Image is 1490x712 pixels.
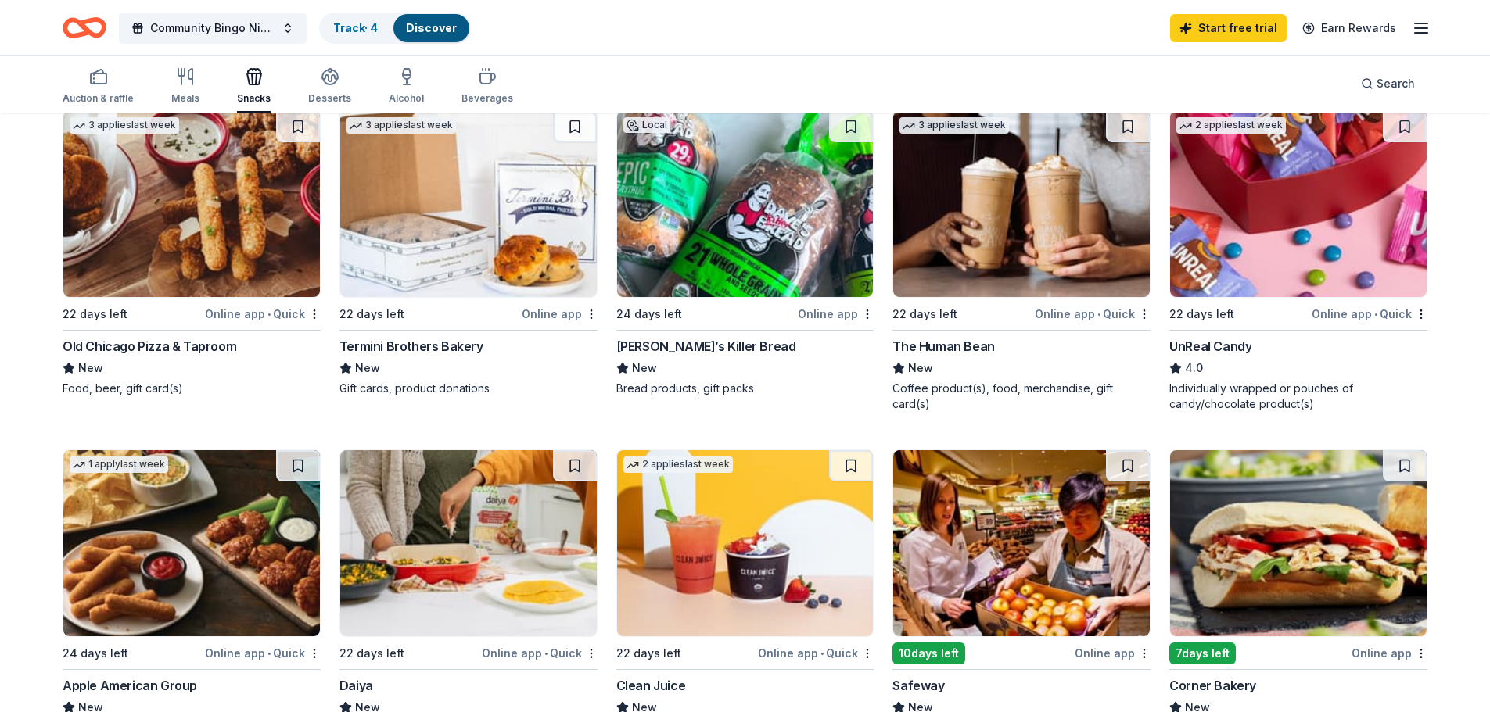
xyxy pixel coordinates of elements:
div: Termini Brothers Bakery [339,337,483,356]
div: Food, beer, gift card(s) [63,381,321,396]
div: Online app Quick [482,643,598,663]
button: Search [1348,68,1427,99]
div: 24 days left [616,305,682,324]
div: Individually wrapped or pouches of candy/chocolate product(s) [1169,381,1427,412]
div: Clean Juice [616,676,686,695]
div: 22 days left [892,305,957,324]
div: 1 apply last week [70,456,168,473]
div: Auction & raffle [63,92,134,105]
span: • [267,308,271,320]
a: Image for The Human Bean3 applieslast week22 days leftOnline app•QuickThe Human BeanNewCoffee pro... [892,110,1151,412]
span: • [1374,308,1377,320]
div: Corner Bakery [1169,676,1256,695]
span: New [78,359,103,377]
img: Image for Safeway [893,450,1150,636]
button: Beverages [461,61,513,113]
a: Image for Termini Brothers Bakery3 applieslast week22 days leftOnline appTermini Brothers BakeryN... [339,110,598,396]
span: • [544,647,548,660]
img: Image for Termini Brothers Bakery [340,111,597,297]
button: Auction & raffle [63,61,134,113]
div: 3 applies last week [899,117,1009,134]
button: Track· 4Discover [319,13,471,44]
button: Community Bingo Night [119,13,307,44]
span: New [908,359,933,377]
a: Image for Dave’s Killer BreadLocal24 days leftOnline app[PERSON_NAME]’s Killer BreadNewBread prod... [616,110,874,396]
span: Community Bingo Night [150,19,275,38]
a: Home [63,9,106,46]
div: Old Chicago Pizza & Taproom [63,337,236,356]
div: Alcohol [389,92,424,105]
div: 22 days left [339,644,404,663]
a: Image for UnReal Candy2 applieslast week22 days leftOnline app•QuickUnReal Candy4.0Individually w... [1169,110,1427,412]
div: Gift cards, product donations [339,381,598,396]
div: 22 days left [1169,305,1234,324]
div: Apple American Group [63,676,197,695]
div: Online app [1075,643,1151,663]
img: Image for Apple American Group [63,450,320,636]
div: Online app Quick [1312,304,1427,324]
span: New [632,359,657,377]
div: Daiya [339,676,373,695]
div: [PERSON_NAME]’s Killer Bread [616,337,796,356]
a: Discover [406,21,457,34]
img: Image for Old Chicago Pizza & Taproom [63,111,320,297]
div: Online app [798,304,874,324]
div: Online app Quick [205,643,321,663]
div: Bread products, gift packs [616,381,874,396]
div: 22 days left [339,305,404,324]
img: Image for Daiya [340,450,597,636]
button: Snacks [237,61,271,113]
a: Image for Old Chicago Pizza & Taproom3 applieslast week22 days leftOnline app•QuickOld Chicago Pi... [63,110,321,396]
img: Image for Dave’s Killer Bread [617,111,874,297]
button: Meals [171,61,199,113]
div: UnReal Candy [1169,337,1251,356]
div: Beverages [461,92,513,105]
span: • [820,647,824,660]
a: Earn Rewards [1293,14,1406,42]
div: 2 applies last week [623,456,733,473]
span: New [355,359,380,377]
div: Snacks [237,92,271,105]
img: Image for Clean Juice [617,450,874,636]
a: Track· 4 [333,21,378,34]
div: 22 days left [616,644,681,663]
div: 3 applies last week [346,117,456,134]
span: • [1097,308,1100,320]
div: 2 applies last week [1176,117,1286,134]
div: Online app [522,304,598,324]
div: Online app [1352,643,1427,663]
div: Online app Quick [758,643,874,663]
div: Online app Quick [205,304,321,324]
div: 10 days left [892,642,965,664]
div: 3 applies last week [70,117,179,134]
img: Image for The Human Bean [893,111,1150,297]
a: Start free trial [1170,14,1287,42]
div: Local [623,117,670,133]
img: Image for Corner Bakery [1170,450,1427,636]
div: Online app Quick [1035,304,1151,324]
span: 4.0 [1185,359,1203,377]
button: Desserts [308,61,351,113]
img: Image for UnReal Candy [1170,111,1427,297]
div: The Human Bean [892,337,994,356]
div: Coffee product(s), food, merchandise, gift card(s) [892,381,1151,412]
div: 7 days left [1169,642,1236,664]
button: Alcohol [389,61,424,113]
div: Safeway [892,676,944,695]
span: • [267,647,271,660]
div: 22 days left [63,305,127,324]
span: Search [1377,74,1415,93]
div: 24 days left [63,644,128,663]
div: Meals [171,92,199,105]
div: Desserts [308,92,351,105]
